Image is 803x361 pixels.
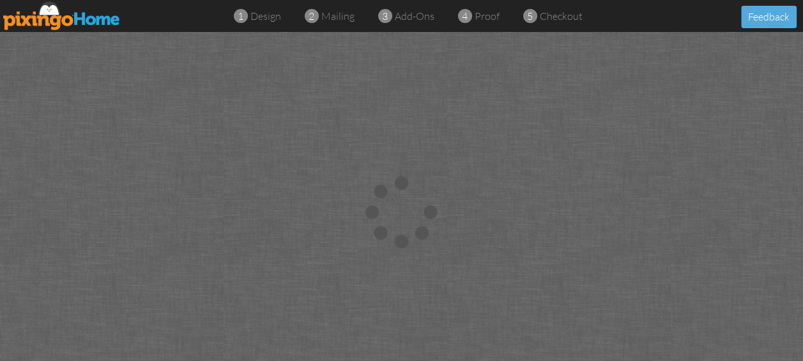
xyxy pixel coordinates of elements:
span: 3 [382,9,388,24]
span: 5 [527,9,533,24]
span: checkout [540,10,583,22]
span: 1 [238,9,243,24]
button: Feedback [741,6,797,28]
span: 4 [462,9,468,24]
span: add-ons [395,10,434,22]
span: design [250,10,281,22]
span: proof [475,10,500,22]
img: pixingo logo [3,1,121,30]
span: 2 [309,9,314,24]
span: mailing [321,10,355,22]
